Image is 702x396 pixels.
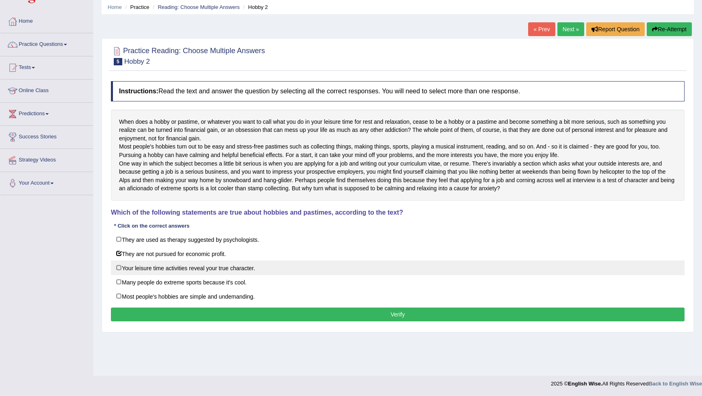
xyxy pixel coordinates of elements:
a: Home [0,10,93,30]
div: 2025 © All Rights Reserved [551,376,702,387]
label: They are used as therapy suggested by psychologists. [111,232,685,247]
a: Online Class [0,80,93,100]
li: Hobby 2 [241,3,268,11]
a: Back to English Wise [649,381,702,387]
span: 5 [114,58,122,65]
label: Many people do extreme sports because it's cool. [111,275,685,289]
li: Practice [123,3,149,11]
label: Your leisure time activities reveal your true character. [111,260,685,275]
div: * Click on the correct answers [111,222,193,230]
a: « Prev [528,22,555,36]
button: Report Question [586,22,645,36]
a: Tests [0,56,93,77]
h4: Read the text and answer the question by selecting all the correct responses. You will need to se... [111,81,685,101]
label: Most people's hobbies are simple and undemanding. [111,289,685,303]
a: Strategy Videos [0,149,93,169]
a: Your Account [0,172,93,192]
a: Predictions [0,103,93,123]
h2: Practice Reading: Choose Multiple Answers [111,45,265,65]
b: Instructions: [119,88,158,95]
strong: English Wise. [568,381,602,387]
a: Practice Questions [0,33,93,54]
label: They are not pursued for economic profit. [111,246,685,261]
h4: Which of the following statements are true about hobbies and pastimes, according to the text? [111,209,685,216]
small: Hobby 2 [124,58,150,65]
a: Success Stories [0,126,93,146]
button: Verify [111,308,685,321]
div: When does a hobby or pastime, or whatever you want to call what you do in your leisure time for r... [111,110,685,201]
a: Home [108,4,122,10]
button: Re-Attempt [647,22,692,36]
a: Reading: Choose Multiple Answers [158,4,240,10]
a: Next » [557,22,584,36]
